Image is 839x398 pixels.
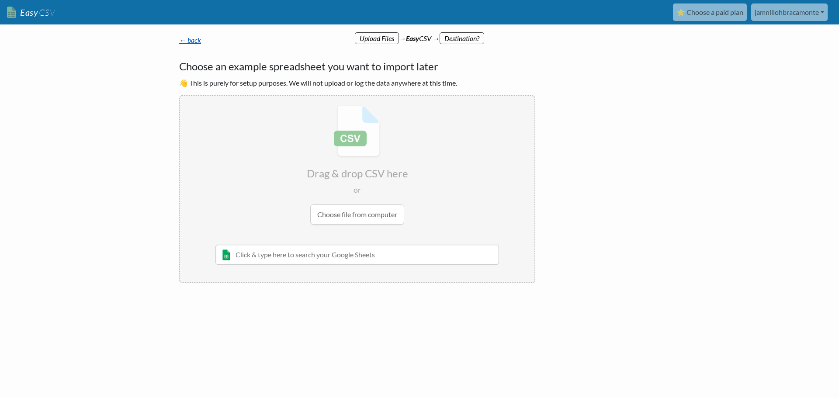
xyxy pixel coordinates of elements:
a: jamnillohbracamonte [751,3,828,21]
a: ← back [179,36,201,44]
span: CSV [38,7,55,18]
div: → CSV → [170,24,669,44]
a: EasyCSV [7,3,55,21]
p: 👋 This is purely for setup purposes. We will not upload or log the data anywhere at this time. [179,78,535,88]
iframe: Drift Widget Chat Controller [795,354,829,388]
a: ⭐ Choose a paid plan [673,3,747,21]
input: Click & type here to search your Google Sheets [215,245,499,265]
h4: Choose an example spreadsheet you want to import later [179,59,535,74]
